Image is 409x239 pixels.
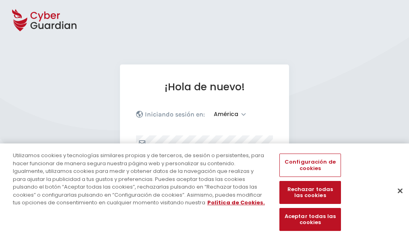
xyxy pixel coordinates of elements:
[136,81,273,93] h1: ¡Hola de nuevo!
[279,181,341,204] button: Rechazar todas las cookies
[279,208,341,231] button: Aceptar todas las cookies
[279,154,341,177] button: Configuración de cookies, Abre el cuadro de diálogo del centro de preferencias.
[145,110,205,118] p: Iniciando sesión en:
[13,152,267,207] div: Utilizamos cookies y tecnologías similares propias y de terceros, de sesión o persistentes, para ...
[391,182,409,200] button: Cerrar
[207,199,265,206] a: Más información sobre su privacidad, se abre en una nueva pestaña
